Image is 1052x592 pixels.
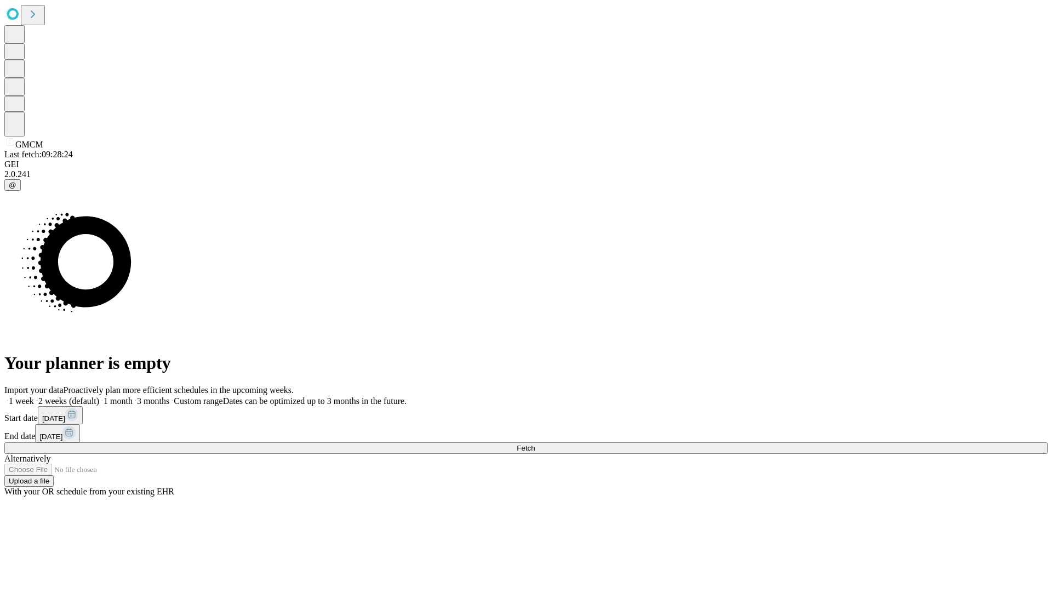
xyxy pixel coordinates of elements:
[4,385,64,395] span: Import your data
[9,181,16,189] span: @
[4,487,174,496] span: With your OR schedule from your existing EHR
[4,406,1048,424] div: Start date
[4,475,54,487] button: Upload a file
[4,160,1048,169] div: GEI
[517,444,535,452] span: Fetch
[104,396,133,406] span: 1 month
[4,454,50,463] span: Alternatively
[4,150,73,159] span: Last fetch: 09:28:24
[4,442,1048,454] button: Fetch
[35,424,80,442] button: [DATE]
[223,396,407,406] span: Dates can be optimized up to 3 months in the future.
[38,396,99,406] span: 2 weeks (default)
[39,432,62,441] span: [DATE]
[4,353,1048,373] h1: Your planner is empty
[174,396,222,406] span: Custom range
[64,385,294,395] span: Proactively plan more efficient schedules in the upcoming weeks.
[4,179,21,191] button: @
[15,140,43,149] span: GMCM
[42,414,65,423] span: [DATE]
[137,396,169,406] span: 3 months
[9,396,34,406] span: 1 week
[4,424,1048,442] div: End date
[38,406,83,424] button: [DATE]
[4,169,1048,179] div: 2.0.241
